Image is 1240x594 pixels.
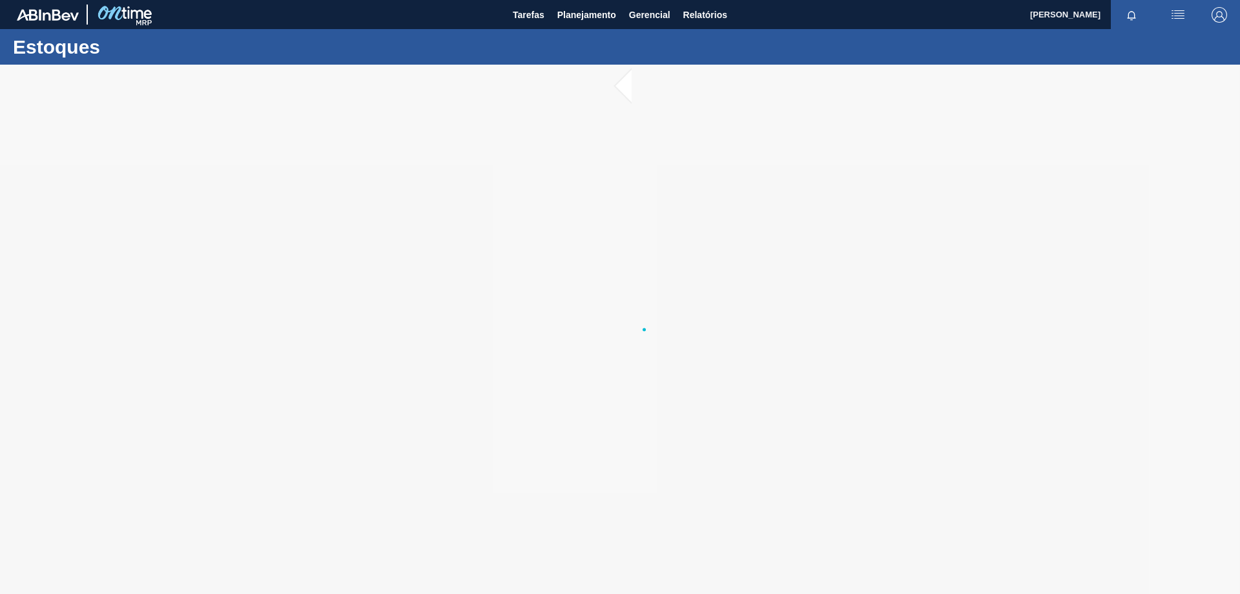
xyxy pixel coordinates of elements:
[13,39,242,54] h1: Estoques
[1111,6,1152,24] button: Notificações
[17,9,79,21] img: TNhmsLtSVTkK8tSr43FrP2fwEKptu5GPRR3wAAAABJRU5ErkJggg==
[683,7,727,23] span: Relatórios
[629,7,670,23] span: Gerencial
[557,7,616,23] span: Planejamento
[513,7,544,23] span: Tarefas
[1212,7,1227,23] img: Logout
[1170,7,1186,23] img: userActions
